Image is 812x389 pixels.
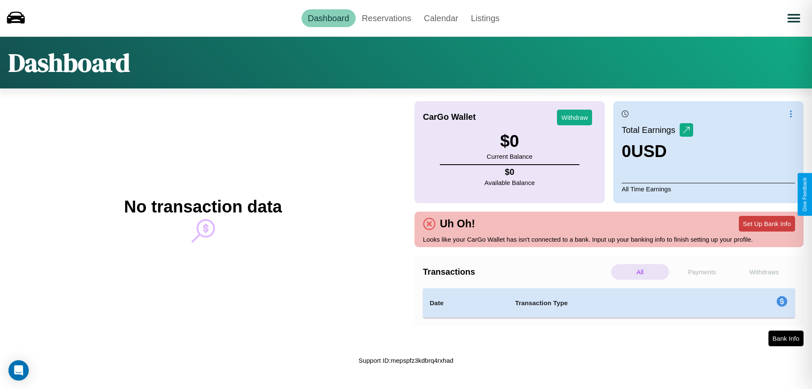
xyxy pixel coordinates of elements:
[782,6,806,30] button: Open menu
[611,264,669,280] p: All
[8,45,130,80] h1: Dashboard
[464,9,506,27] a: Listings
[423,267,609,277] h4: Transactions
[739,216,795,232] button: Set Up Bank Info
[487,132,532,151] h3: $ 0
[302,9,356,27] a: Dashboard
[124,197,282,216] h2: No transaction data
[622,183,795,195] p: All Time Earnings
[485,167,535,177] h4: $ 0
[356,9,418,27] a: Reservations
[423,288,795,318] table: simple table
[802,177,808,212] div: Give Feedback
[768,331,804,346] button: Bank Info
[417,9,464,27] a: Calendar
[557,110,592,125] button: Withdraw
[485,177,535,188] p: Available Balance
[430,298,502,308] h4: Date
[735,264,793,280] p: Withdraws
[436,218,479,230] h4: Uh Oh!
[423,234,795,245] p: Looks like your CarGo Wallet has isn't connected to a bank. Input up your banking info to finish ...
[515,298,707,308] h4: Transaction Type
[423,112,476,122] h4: CarGo Wallet
[622,142,693,161] h3: 0 USD
[8,360,29,381] div: Open Intercom Messenger
[622,122,680,138] p: Total Earnings
[359,355,453,366] p: Support ID: mepspfz3kdbrq4rxhad
[673,264,731,280] p: Payments
[487,151,532,162] p: Current Balance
